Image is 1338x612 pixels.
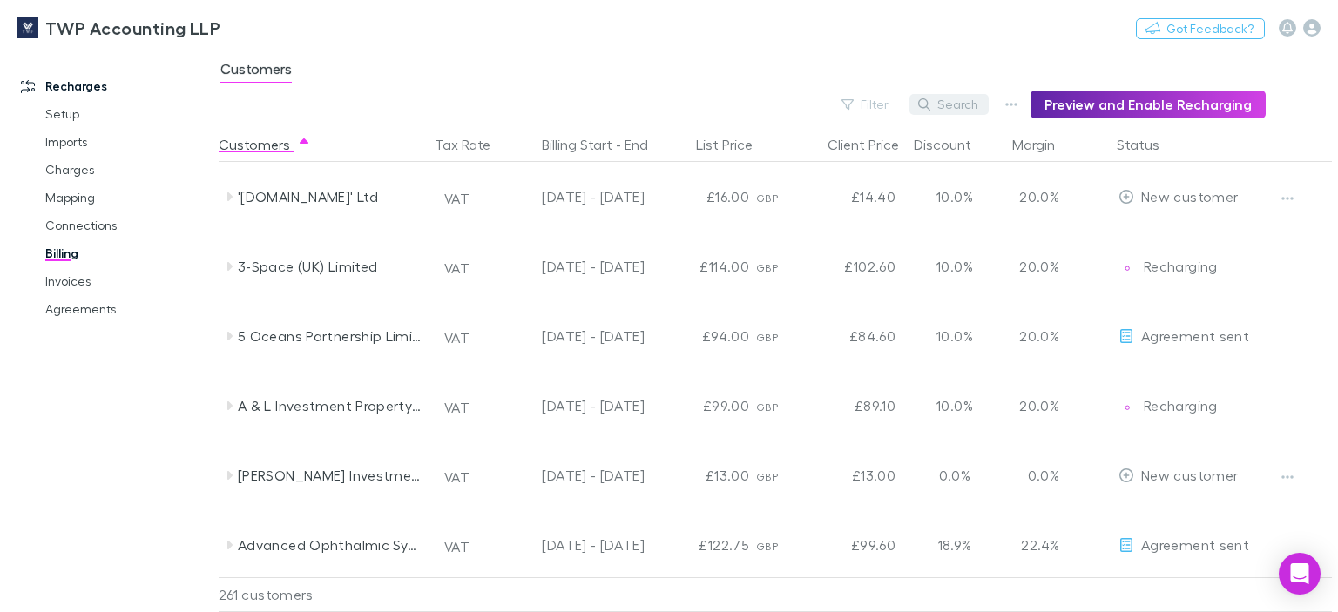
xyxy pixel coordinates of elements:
[3,72,228,100] a: Recharges
[28,212,228,239] a: Connections
[902,232,1007,301] div: 10.0%
[902,371,1007,441] div: 10.0%
[652,301,756,371] div: £94.00
[1144,258,1218,274] span: Recharging
[756,400,778,414] span: GBP
[902,441,1007,510] div: 0.0%
[1117,127,1180,162] button: Status
[1141,188,1238,205] span: New customer
[1014,465,1059,486] p: 0.0%
[238,162,422,232] div: '[DOMAIN_NAME]' Ltd
[436,324,477,352] button: VAT
[756,261,778,274] span: GBP
[828,127,920,162] button: Client Price
[1014,395,1059,416] p: 20.0%
[1144,397,1218,414] span: Recharging
[652,441,756,510] div: £13.00
[1012,127,1076,162] button: Margin
[696,127,774,162] button: List Price
[1014,186,1059,207] p: 20.0%
[902,301,1007,371] div: 10.0%
[28,295,228,323] a: Agreements
[542,127,669,162] button: Billing Start - End
[1014,256,1059,277] p: 20.0%
[502,441,645,510] div: [DATE] - [DATE]
[502,301,645,371] div: [DATE] - [DATE]
[798,510,902,580] div: £99.60
[436,533,477,561] button: VAT
[902,510,1007,580] div: 18.9%
[756,192,778,205] span: GBP
[1031,91,1266,118] button: Preview and Enable Recharging
[7,7,231,49] a: TWP Accounting LLP
[436,185,477,212] button: VAT
[1118,259,1136,277] img: Recharging
[756,331,778,344] span: GBP
[756,470,778,483] span: GBP
[652,510,756,580] div: £122.75
[798,371,902,441] div: £89.10
[652,162,756,232] div: £16.00
[1141,536,1249,553] span: Agreement sent
[28,128,228,156] a: Imports
[219,127,311,162] button: Customers
[502,232,645,301] div: [DATE] - [DATE]
[1136,18,1265,39] button: Got Feedback?
[909,94,989,115] button: Search
[1279,553,1321,595] div: Open Intercom Messenger
[652,232,756,301] div: £114.00
[798,232,902,301] div: £102.60
[798,301,902,371] div: £84.60
[436,393,477,421] button: VAT
[914,127,992,162] button: Discount
[502,371,645,441] div: [DATE] - [DATE]
[1014,326,1059,346] p: 20.0%
[238,510,422,580] div: Advanced Ophthalmic Systems Ltd
[833,94,899,115] button: Filter
[28,184,228,212] a: Mapping
[28,267,228,295] a: Invoices
[28,239,228,267] a: Billing
[1141,467,1238,483] span: New customer
[28,156,228,184] a: Charges
[436,463,477,491] button: VAT
[219,577,428,612] div: 261 customers
[45,17,220,38] h3: TWP Accounting LLP
[17,17,38,38] img: TWP Accounting LLP's Logo
[238,301,422,371] div: 5 Oceans Partnership Limited
[1141,327,1249,344] span: Agreement sent
[238,232,422,301] div: 3-Space (UK) Limited
[1014,535,1059,555] p: 22.4%
[902,162,1007,232] div: 10.0%
[1118,399,1136,416] img: Recharging
[220,60,292,83] span: Customers
[652,371,756,441] div: £99.00
[798,441,902,510] div: £13.00
[502,162,645,232] div: [DATE] - [DATE]
[798,162,902,232] div: £14.40
[238,441,422,510] div: [PERSON_NAME] Investments Limited
[435,127,511,162] button: Tax Rate
[502,510,645,580] div: [DATE] - [DATE]
[238,371,422,441] div: A & L Investment Property Limited
[436,254,477,282] button: VAT
[756,540,778,553] span: GBP
[28,100,228,128] a: Setup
